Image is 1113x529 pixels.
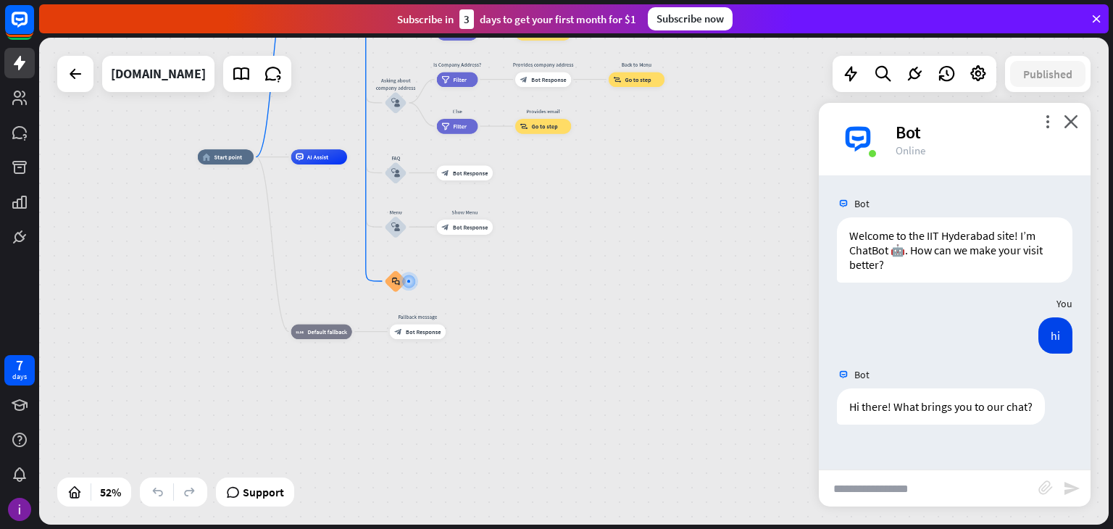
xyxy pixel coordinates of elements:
[837,388,1045,425] div: Hi there! What brings you to our chat?
[384,313,451,320] div: Fallback message
[392,277,400,285] i: block_faq
[532,122,558,130] span: Go to step
[406,328,441,335] span: Bot Response
[837,217,1072,283] div: Welcome to the IIT Hyderabad site! I’m ChatBot 🤖. How can we make your visit better?
[453,223,488,230] span: Bot Response
[896,121,1073,143] div: Bot
[453,169,488,176] span: Bot Response
[202,153,210,160] i: home_2
[394,328,401,335] i: block_bot_response
[431,208,499,215] div: Show Menu
[441,223,449,230] i: block_bot_response
[373,77,418,92] div: Asking about company address
[1010,61,1085,87] button: Published
[1064,114,1078,128] i: close
[431,107,483,114] div: Else
[12,6,55,49] button: Open LiveChat chat widget
[243,480,284,504] span: Support
[531,75,566,83] span: Bot Response
[391,99,400,107] i: block_user_input
[214,153,242,160] span: Start point
[459,9,474,29] div: 3
[520,122,528,130] i: block_goto
[111,56,206,92] div: ingres.iith.ac.in
[16,359,23,372] div: 7
[397,9,636,29] div: Subscribe in days to get your first month for $1
[4,355,35,386] a: 7 days
[441,75,449,83] i: filter
[1056,297,1072,310] span: You
[625,75,651,83] span: Go to step
[1041,114,1054,128] i: more_vert
[307,153,328,160] span: AI Assist
[854,197,870,210] span: Bot
[441,169,449,176] i: block_bot_response
[896,143,1073,157] div: Online
[391,168,400,177] i: block_user_input
[1038,480,1053,495] i: block_attachment
[373,154,418,162] div: FAQ
[614,75,622,83] i: block_goto
[373,208,418,215] div: Menu
[648,7,733,30] div: Subscribe now
[453,75,467,83] span: Filter
[520,75,528,83] i: block_bot_response
[453,122,467,130] span: Filter
[296,328,304,335] i: block_fallback
[431,61,483,68] div: is Company Address?
[96,480,125,504] div: 52%
[509,61,577,68] div: Provides company address
[509,107,577,114] div: Provides email
[1063,480,1080,497] i: send
[391,222,400,231] i: block_user_input
[307,328,347,335] span: Default fallback
[1038,317,1072,354] div: hi
[854,368,870,381] span: Bot
[12,372,27,382] div: days
[603,61,670,68] div: Back to Menu
[441,122,449,130] i: filter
